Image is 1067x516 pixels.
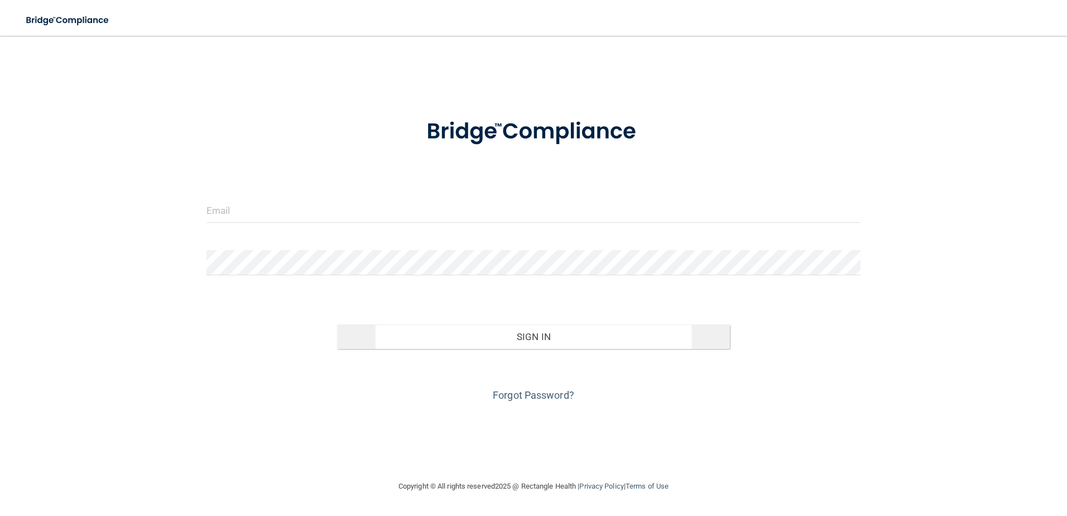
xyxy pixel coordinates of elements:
[337,324,730,349] button: Sign In
[330,469,737,504] div: Copyright © All rights reserved 2025 @ Rectangle Health | |
[403,103,664,161] img: bridge_compliance_login_screen.278c3ca4.svg
[493,389,574,401] a: Forgot Password?
[206,198,861,223] input: Email
[17,9,119,32] img: bridge_compliance_login_screen.278c3ca4.svg
[626,482,669,490] a: Terms of Use
[579,482,623,490] a: Privacy Policy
